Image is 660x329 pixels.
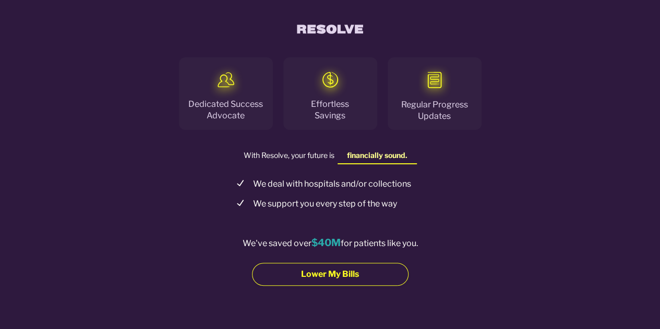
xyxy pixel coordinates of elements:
[338,162,417,174] span: clearer
[311,99,349,122] div: Effortless Savings
[395,99,474,123] div: Regular Progress Updates
[187,99,265,122] div: Dedicated Success Advocate
[253,178,411,190] div: We deal with hospitals and/or collections
[243,236,418,250] div: We've saved over for patients like you.
[253,198,397,210] div: We support you every step of the way
[244,150,334,164] span: With Resolve, your future is
[252,263,409,286] button: Lower My Bills
[301,269,359,280] span: Lower My Bills
[338,150,417,161] span: financially sound.
[311,237,341,249] span: $40M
